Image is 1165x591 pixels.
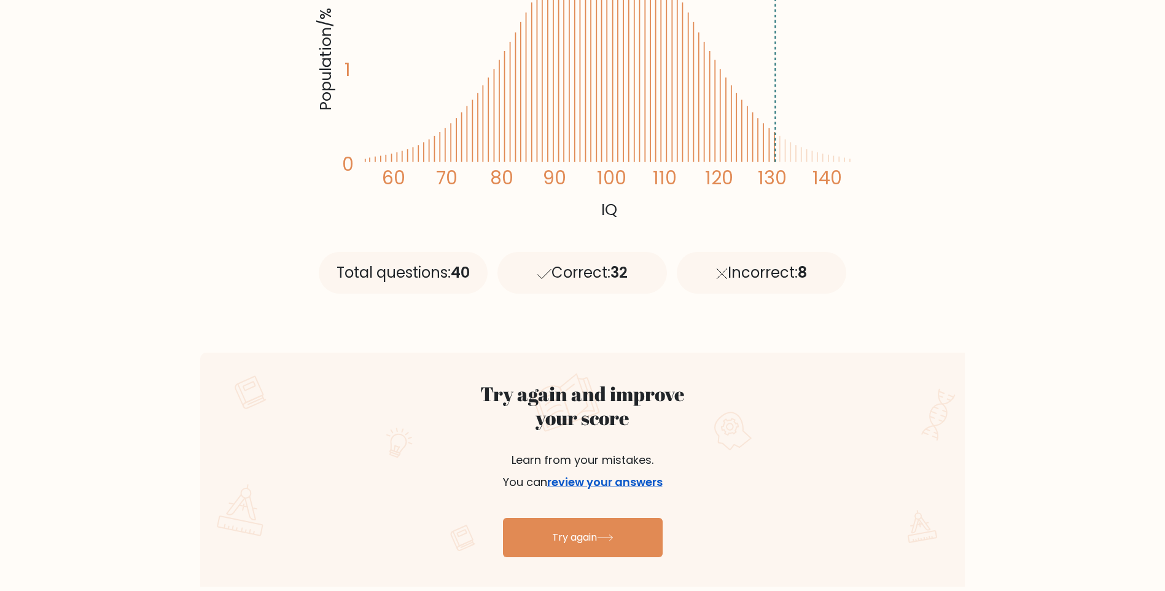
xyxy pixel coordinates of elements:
[436,165,458,190] tspan: 70
[319,252,488,294] div: Total questions:
[705,165,733,190] tspan: 120
[597,165,626,190] tspan: 100
[610,262,628,283] span: 32
[601,198,617,221] tspan: IQ
[381,165,405,190] tspan: 60
[489,165,513,190] tspan: 80
[342,152,354,178] tspan: 0
[437,382,729,429] h2: Try again and improve your score
[345,58,351,83] tspan: 1
[812,165,842,190] tspan: 140
[653,165,677,190] tspan: 110
[543,165,566,190] tspan: 90
[314,9,337,111] tspan: Population/%
[451,262,470,283] span: 40
[547,474,663,490] a: review your answers
[437,434,729,508] p: Learn from your mistakes. You can
[677,252,846,294] div: Incorrect:
[758,165,787,190] tspan: 130
[497,252,667,294] div: Correct:
[503,518,663,557] a: Try again
[798,262,807,283] span: 8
